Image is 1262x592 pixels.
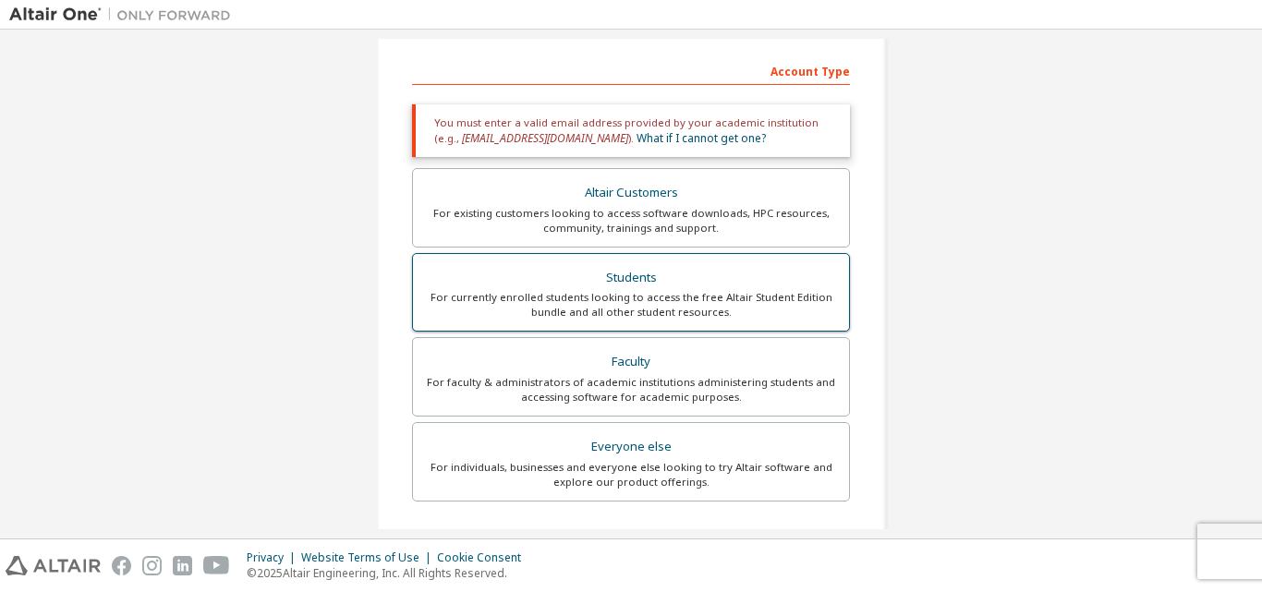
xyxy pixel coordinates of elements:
div: Faculty [424,349,838,375]
div: Privacy [247,550,301,565]
span: [EMAIL_ADDRESS][DOMAIN_NAME] [462,130,628,146]
img: facebook.svg [112,556,131,575]
div: For faculty & administrators of academic institutions administering students and accessing softwa... [424,375,838,405]
img: instagram.svg [142,556,162,575]
div: Altair Customers [424,180,838,206]
img: Altair One [9,6,240,24]
div: For existing customers looking to access software downloads, HPC resources, community, trainings ... [424,206,838,236]
div: Students [424,265,838,291]
div: Account Type [412,55,850,85]
div: For individuals, businesses and everyone else looking to try Altair software and explore our prod... [424,460,838,489]
img: altair_logo.svg [6,556,101,575]
p: © 2025 Altair Engineering, Inc. All Rights Reserved. [247,565,532,581]
div: Website Terms of Use [301,550,437,565]
a: What if I cannot get one? [637,130,766,146]
div: You must enter a valid email address provided by your academic institution (e.g., ). [412,104,850,157]
img: linkedin.svg [173,556,192,575]
img: youtube.svg [203,556,230,575]
div: Cookie Consent [437,550,532,565]
div: For currently enrolled students looking to access the free Altair Student Edition bundle and all ... [424,290,838,320]
div: Everyone else [424,434,838,460]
